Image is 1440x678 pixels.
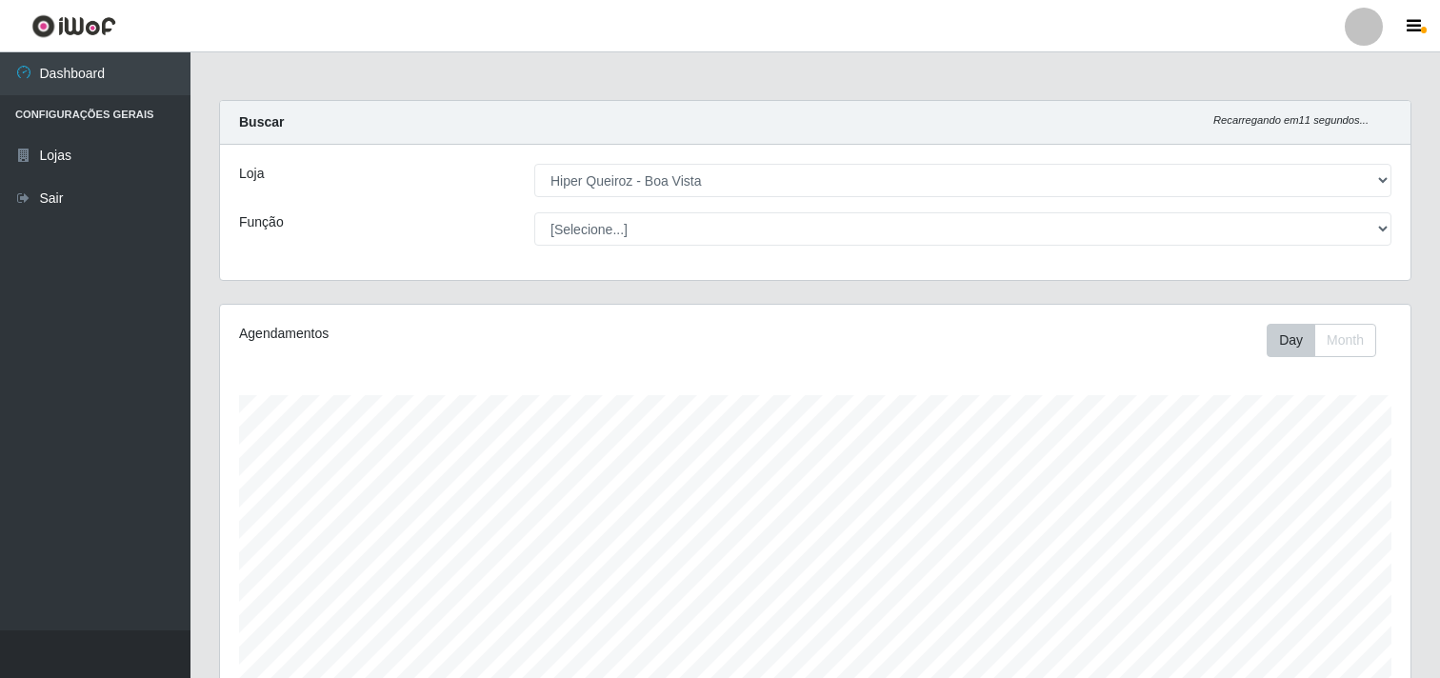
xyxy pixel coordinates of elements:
i: Recarregando em 11 segundos... [1213,114,1369,126]
label: Loja [239,164,264,184]
img: CoreUI Logo [31,14,116,38]
label: Função [239,212,284,232]
div: First group [1267,324,1376,357]
button: Month [1314,324,1376,357]
button: Day [1267,324,1315,357]
div: Toolbar with button groups [1267,324,1391,357]
strong: Buscar [239,114,284,130]
div: Agendamentos [239,324,703,344]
